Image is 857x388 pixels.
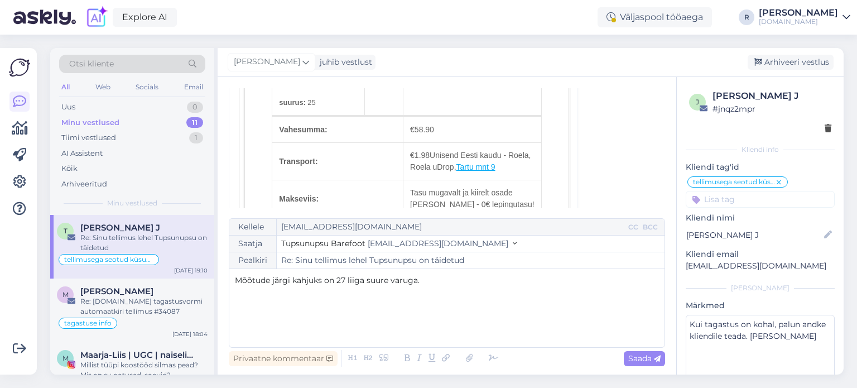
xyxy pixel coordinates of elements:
img: Askly Logo [9,57,30,78]
div: R [739,9,754,25]
input: Recepient... [277,219,626,235]
div: [PERSON_NAME] [759,8,838,17]
td: Tasu mugavalt ja kiirelt osade [PERSON_NAME] - 0€ lepingutasu! [403,180,542,218]
span: € [410,151,415,160]
div: Arhiveeri vestlus [748,55,834,70]
div: # jnqz2mpr [712,103,831,115]
span: Minu vestlused [107,198,157,208]
span: Tupsunupsu Barefoot [281,238,365,248]
div: Email [182,80,205,94]
th: Vahesumma: [272,116,403,143]
div: CC [626,222,641,232]
th: Transport: [272,143,403,180]
div: AI Assistent [61,148,103,159]
span: tellimusega seotud küsumus [693,179,775,185]
div: [DOMAIN_NAME] [759,17,838,26]
span: € [410,125,415,134]
div: 11 [186,117,203,128]
div: Kõik [61,163,78,174]
div: [PERSON_NAME] [686,283,835,293]
p: Kliendi nimi [686,212,835,224]
div: Re: Sinu tellimus lehel Tupsunupsu on täidetud [80,233,208,253]
div: Väljaspool tööaega [598,7,712,27]
div: Pealkiri [229,252,277,269]
p: [EMAIL_ADDRESS][DOMAIN_NAME] [686,260,835,272]
div: [DATE] 18:04 [172,330,208,338]
div: Privaatne kommentaar [229,351,338,366]
a: [PERSON_NAME][DOMAIN_NAME] [759,8,850,26]
div: [DATE] 19:10 [174,266,208,275]
strong: suurus: [279,97,306,108]
div: [PERSON_NAME] J [712,89,831,103]
span: Saada [628,353,661,363]
span: tellimusega seotud küsumus [64,256,153,263]
div: 1 [189,132,203,143]
div: Millist tüüpi koostööd silmas pead? Mis on su ootused, soovid? [80,360,208,380]
div: Uus [61,102,75,113]
img: explore-ai [85,6,108,29]
div: Socials [133,80,161,94]
span: j [696,98,699,106]
input: Lisa tag [686,191,835,208]
div: Tiimi vestlused [61,132,116,143]
span: 1.98 [410,151,430,160]
div: All [59,80,72,94]
button: Tupsunupsu Barefoot [EMAIL_ADDRESS][DOMAIN_NAME] [281,238,517,250]
a: Tartu mnt 9 [456,162,495,171]
input: Lisa nimi [686,229,822,241]
div: Re: [DOMAIN_NAME] tagastusvormi automaatkiri tellimus #34087 [80,296,208,317]
td: Unisend Eesti kaudu - Roela, Roela uDrop, [403,143,542,180]
a: Explore AI [113,8,177,27]
input: Write subject here... [277,252,665,269]
th: Makseviis: [272,180,403,218]
span: M [62,290,69,299]
span: M [62,354,69,362]
div: 0 [187,102,203,113]
div: Arhiveeritud [61,179,107,190]
div: Minu vestlused [61,117,119,128]
p: Kliendi email [686,248,835,260]
span: Teele J [80,223,160,233]
p: 25 [279,97,358,108]
span: tagastuse info [64,320,112,327]
div: Web [93,80,113,94]
span: [PERSON_NAME] [234,56,300,68]
span: Maarja-Liis | UGC | naiselikkus | tervis | ilu | reisimine [80,350,196,360]
span: Otsi kliente [69,58,114,70]
span: Mõõtude järgi kahjuks on 27 liiga suure varuga. [235,275,420,285]
div: Kellele [229,219,277,235]
div: BCC [641,222,660,232]
p: Märkmed [686,300,835,312]
span: T [64,227,68,235]
span: [EMAIL_ADDRESS][DOMAIN_NAME] [368,238,508,248]
span: 58.90 [410,125,434,134]
p: Kliendi tag'id [686,161,835,173]
div: Saatja [229,236,277,252]
div: juhib vestlust [315,56,372,68]
div: Kliendi info [686,145,835,155]
span: Martynas Markvaldas [80,286,153,296]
